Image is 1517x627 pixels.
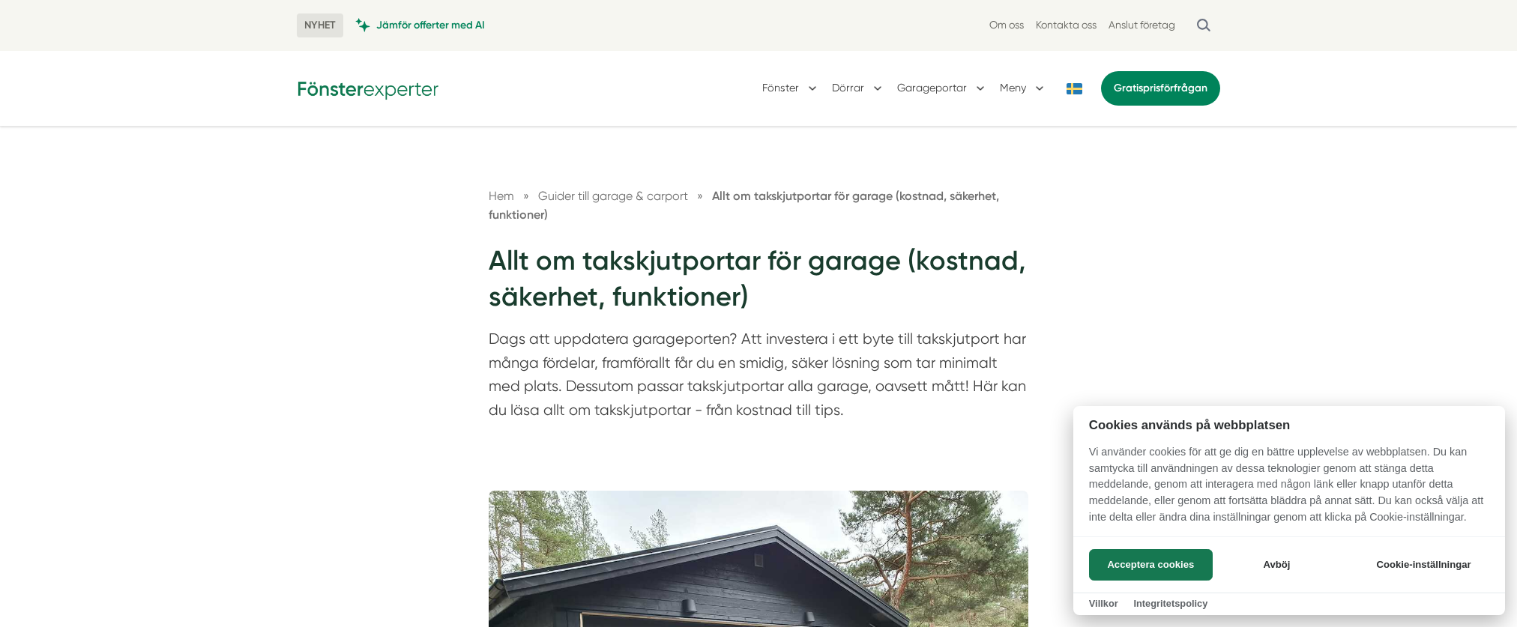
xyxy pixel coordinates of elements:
button: Cookie-inställningar [1358,549,1489,581]
a: Villkor [1089,598,1118,609]
p: Vi använder cookies för att ge dig en bättre upplevelse av webbplatsen. Du kan samtycka till anvä... [1073,444,1505,536]
button: Avböj [1217,549,1336,581]
button: Acceptera cookies [1089,549,1213,581]
h2: Cookies används på webbplatsen [1073,418,1505,432]
a: Integritetspolicy [1133,598,1207,609]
